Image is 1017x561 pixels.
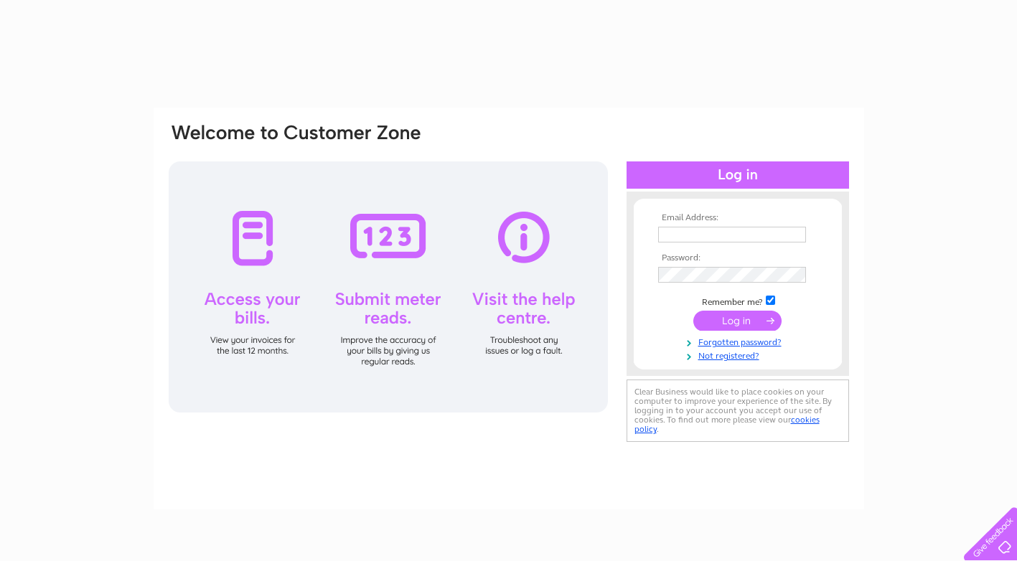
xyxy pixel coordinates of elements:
th: Email Address: [655,213,821,223]
a: cookies policy [634,415,820,434]
th: Password: [655,253,821,263]
a: Forgotten password? [658,334,821,348]
div: Clear Business would like to place cookies on your computer to improve your experience of the sit... [627,379,849,442]
a: Not registered? [658,348,821,362]
input: Submit [693,311,782,331]
td: Remember me? [655,293,821,308]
